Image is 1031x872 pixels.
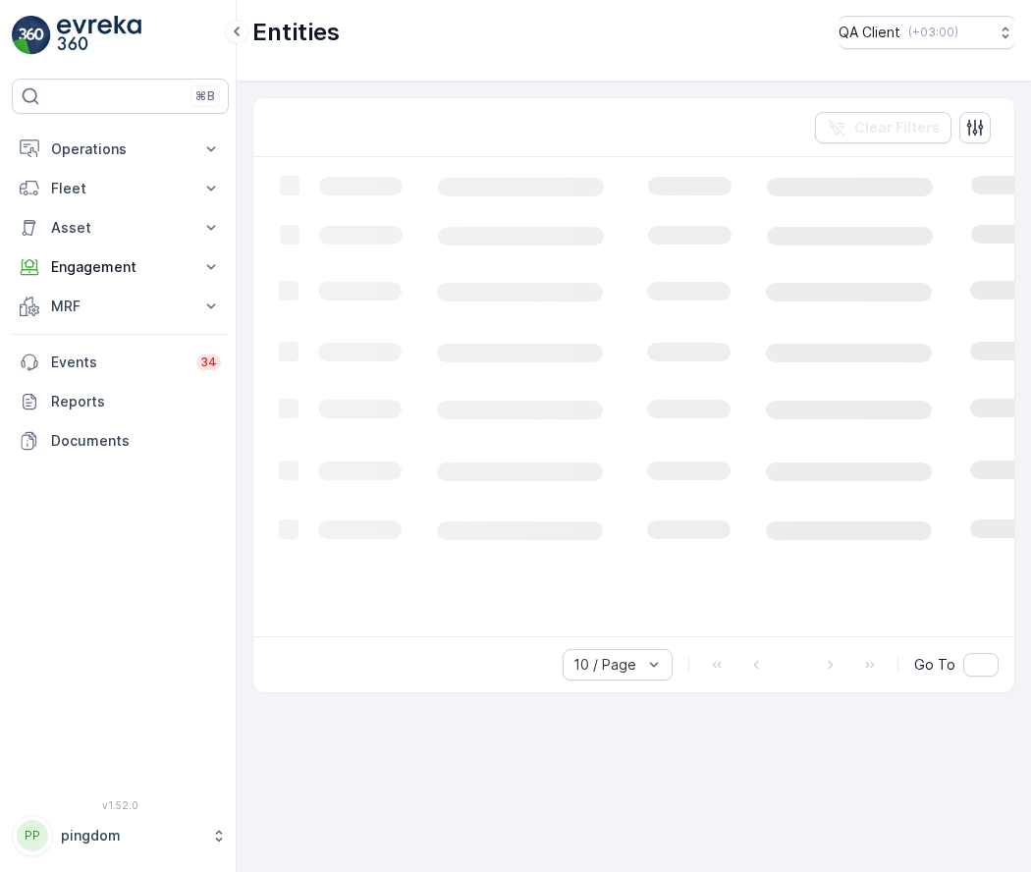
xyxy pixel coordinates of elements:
p: QA Client [839,23,900,42]
p: Asset [51,218,190,238]
p: Documents [51,431,221,451]
a: Events34 [12,343,229,382]
button: PPpingdom [12,815,229,856]
button: MRF [12,287,229,326]
button: Operations [12,130,229,169]
p: Clear Filters [854,118,940,137]
span: Go To [914,655,955,675]
p: Reports [51,392,221,411]
div: PP [17,820,48,851]
p: Engagement [51,257,190,277]
img: logo [12,16,51,55]
button: Fleet [12,169,229,208]
p: Events [51,353,185,372]
button: QA Client(+03:00) [839,16,1015,49]
button: Asset [12,208,229,247]
button: Clear Filters [815,112,951,143]
a: Documents [12,421,229,461]
p: pingdom [61,826,201,845]
p: Operations [51,139,190,159]
p: Fleet [51,179,190,198]
p: MRF [51,297,190,316]
p: ( +03:00 ) [908,25,958,40]
p: 34 [200,354,217,370]
a: Reports [12,382,229,421]
span: v 1.52.0 [12,799,229,811]
button: Engagement [12,247,229,287]
img: logo_light-DOdMpM7g.png [57,16,141,55]
p: ⌘B [195,88,215,104]
p: Entities [252,17,340,48]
